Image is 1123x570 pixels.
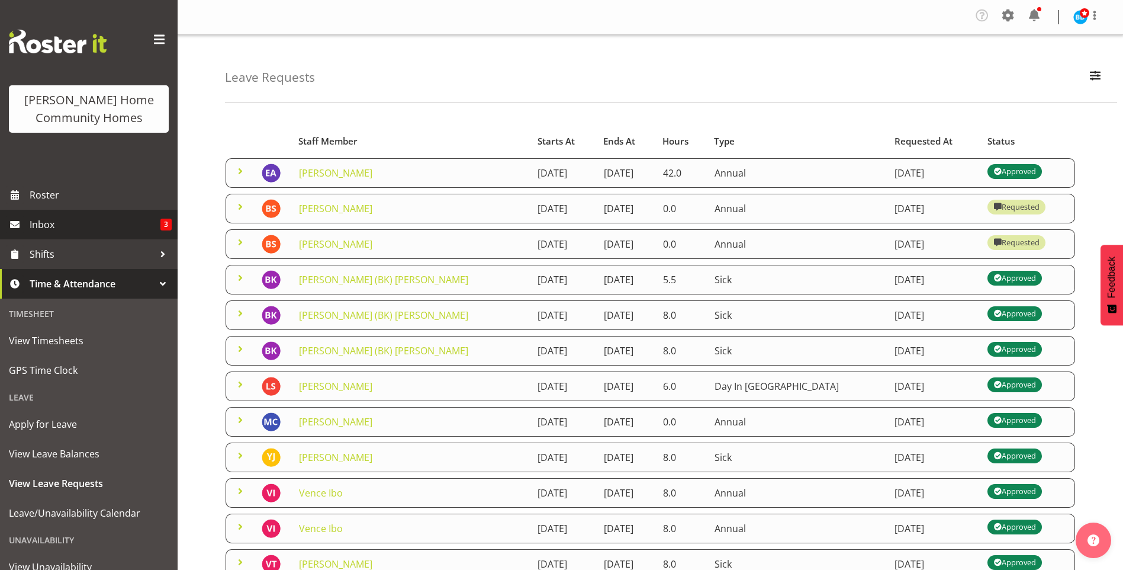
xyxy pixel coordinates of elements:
span: Roster [30,186,172,204]
img: barbara-dunlop8515.jpg [1073,10,1087,24]
div: Requested [993,235,1040,249]
div: Hours [662,135,700,148]
td: [DATE] [887,300,980,330]
td: 8.0 [656,443,707,472]
td: [DATE] [597,336,656,366]
td: [DATE] [887,336,980,366]
img: brijesh-kachhadiya8539.jpg [262,270,281,289]
button: Feedback - Show survey [1101,245,1123,325]
img: liezl-sanchez10532.jpg [262,377,281,396]
div: [PERSON_NAME] Home Community Homes [21,91,157,127]
td: [DATE] [597,300,656,330]
td: [DATE] [530,336,597,366]
td: [DATE] [530,478,597,508]
td: 5.5 [656,265,707,294]
img: vence-ibo8543.jpg [262,519,281,538]
div: Approved [993,377,1036,392]
span: View Leave Requests [9,475,169,492]
img: help-xxl-2.png [1087,534,1099,546]
td: 8.0 [656,478,707,508]
img: Rosterit website logo [9,30,107,53]
td: [DATE] [597,158,656,188]
td: [DATE] [530,265,597,294]
td: Annual [707,407,888,437]
div: Approved [993,271,1036,285]
td: [DATE] [597,478,656,508]
img: brijesh-kachhadiya8539.jpg [262,341,281,360]
td: Annual [707,158,888,188]
td: [DATE] [887,514,980,543]
td: 0.0 [656,229,707,259]
a: [PERSON_NAME] [299,202,372,215]
div: Type [714,135,881,148]
td: 8.0 [656,336,707,366]
td: Annual [707,514,888,543]
button: Filter Employees [1083,65,1108,91]
td: [DATE] [887,158,980,188]
td: [DATE] [887,265,980,294]
td: [DATE] [530,194,597,223]
a: [PERSON_NAME] (BK) [PERSON_NAME] [299,344,468,357]
td: Sick [707,265,888,294]
div: Approved [993,484,1036,498]
div: Approved [993,342,1036,356]
a: [PERSON_NAME] [299,380,372,393]
div: Staff Member [298,135,524,148]
h4: Leave Requests [225,71,315,84]
a: Leave/Unavailability Calendar [3,498,175,528]
a: Vence Ibo [299,522,343,535]
td: Annual [707,478,888,508]
div: Approved [993,306,1036,321]
td: [DATE] [887,478,980,508]
div: Approved [993,449,1036,463]
a: View Leave Balances [3,439,175,469]
span: View Timesheets [9,332,169,350]
span: View Leave Balances [9,445,169,463]
td: 42.0 [656,158,707,188]
td: 8.0 [656,300,707,330]
img: brijesh-kachhadiya8539.jpg [262,306,281,325]
span: Apply for Leave [9,415,169,433]
span: Leave/Unavailability Calendar [9,504,169,522]
td: 6.0 [656,372,707,401]
td: [DATE] [530,514,597,543]
div: Unavailability [3,528,175,552]
td: [DATE] [597,229,656,259]
td: Day In [GEOGRAPHIC_DATA] [707,372,888,401]
td: [DATE] [597,372,656,401]
td: Sick [707,443,888,472]
img: maria-cerbas10404.jpg [262,412,281,431]
td: [DATE] [887,229,980,259]
a: Vence Ibo [299,486,343,499]
td: Sick [707,336,888,366]
td: Sick [707,300,888,330]
img: emily-jayne-ashton11346.jpg [262,164,281,182]
img: yuxi-ji11787.jpg [262,448,281,467]
td: [DATE] [530,300,597,330]
div: Status [987,135,1069,148]
div: Approved [993,520,1036,534]
span: Time & Attendance [30,275,154,293]
a: [PERSON_NAME] [299,238,372,251]
td: [DATE] [597,194,656,223]
td: [DATE] [530,407,597,437]
td: 0.0 [656,194,707,223]
a: GPS Time Clock [3,356,175,385]
div: Approved [993,555,1036,569]
a: Apply for Leave [3,409,175,439]
a: [PERSON_NAME] (BK) [PERSON_NAME] [299,273,468,286]
a: [PERSON_NAME] [299,415,372,428]
td: [DATE] [597,407,656,437]
a: [PERSON_NAME] [299,451,372,464]
td: [DATE] [530,158,597,188]
div: Starts At [538,135,590,148]
td: [DATE] [530,372,597,401]
span: 3 [160,219,172,230]
td: [DATE] [887,443,980,472]
a: View Timesheets [3,326,175,356]
td: [DATE] [597,265,656,294]
span: GPS Time Clock [9,361,169,379]
div: Timesheet [3,302,175,326]
div: Approved [993,164,1036,178]
td: [DATE] [887,372,980,401]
